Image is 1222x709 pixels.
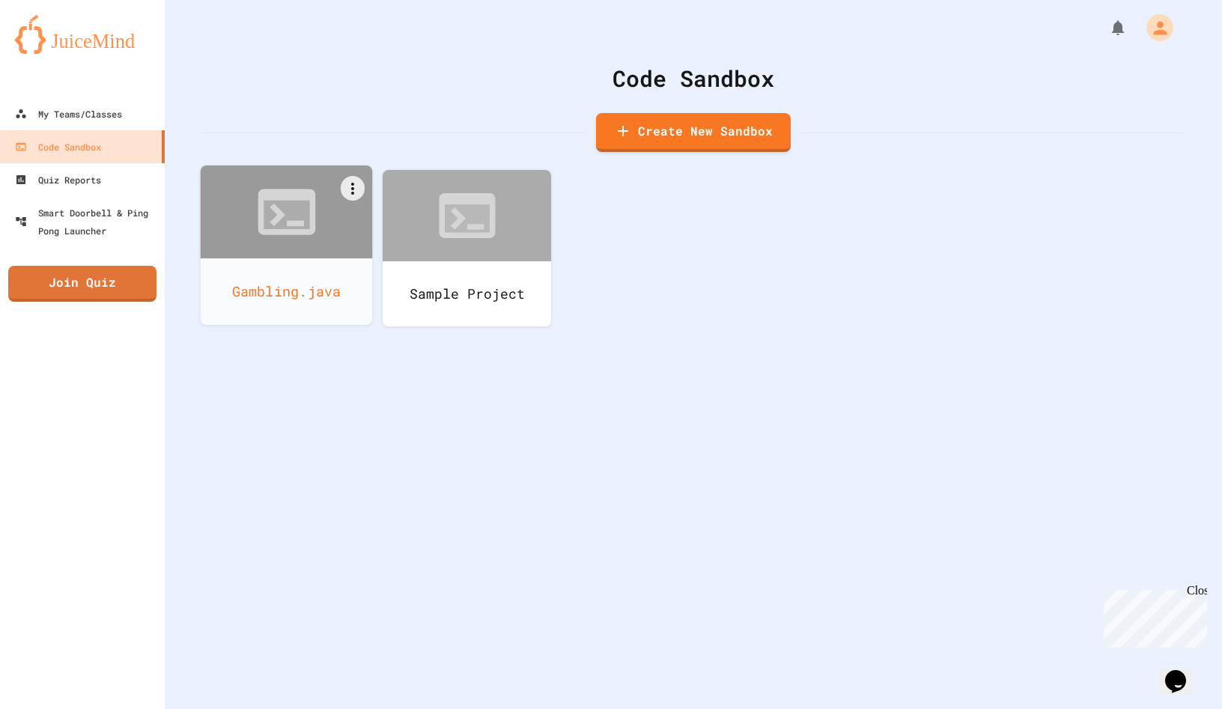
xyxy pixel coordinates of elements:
[6,6,103,95] div: Chat with us now!Close
[201,258,373,325] div: Gambling.java
[15,138,101,156] div: Code Sandbox
[15,15,150,54] img: logo-orange.svg
[15,105,122,123] div: My Teams/Classes
[15,171,101,189] div: Quiz Reports
[383,170,551,326] a: Sample Project
[202,61,1185,95] div: Code Sandbox
[1081,15,1131,40] div: My Notifications
[1098,584,1207,648] iframe: chat widget
[15,204,159,240] div: Smart Doorbell & Ping Pong Launcher
[201,165,373,325] a: Gambling.java
[1159,649,1207,694] iframe: chat widget
[596,113,791,152] a: Create New Sandbox
[383,261,551,326] div: Sample Project
[1131,10,1177,45] div: My Account
[8,266,156,302] a: Join Quiz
